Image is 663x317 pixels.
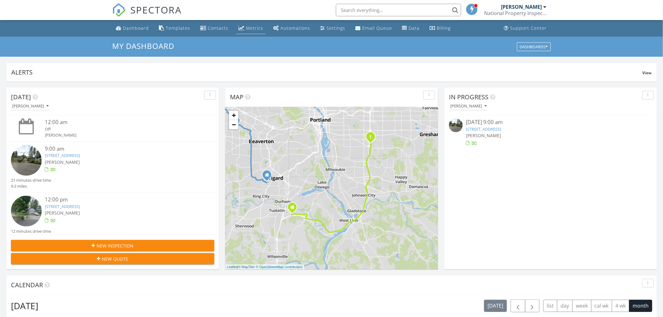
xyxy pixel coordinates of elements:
div: Metrics [246,25,263,31]
button: [DATE] [484,300,507,312]
div: 13290 SW Genesis Loop, Tigard OR 97223 [267,175,271,179]
a: Zoom out [229,120,238,129]
div: 5.4 miles [11,234,51,240]
div: | [225,264,304,270]
div: Data [409,25,420,31]
a: © MapTiler [238,265,255,269]
a: Zoom in [229,111,238,120]
div: [PERSON_NAME] [12,104,49,108]
div: Alerts [11,68,643,76]
img: streetview [449,118,463,132]
div: Off [45,126,197,132]
div: Automations [280,25,310,31]
button: day [557,300,573,312]
span: SPECTORA [130,3,182,16]
div: [PERSON_NAME] [501,4,542,10]
a: Settings [318,23,348,34]
a: Leaflet [227,265,237,269]
div: [PERSON_NAME] [450,104,487,108]
span: [PERSON_NAME] [45,159,80,165]
a: [STREET_ADDRESS] [45,153,80,158]
div: [DATE] 9:00 am [466,118,635,126]
div: National Property Inspections, PDX Metro [484,10,547,16]
button: Next month [525,299,540,312]
a: Metrics [236,23,266,34]
span: [DATE] [11,93,31,101]
input: Search everything... [336,4,461,16]
img: streetview [11,196,42,226]
button: cal wk [591,300,613,312]
a: Automations (Basic) [271,23,313,34]
a: [DATE] 9:00 am [STREET_ADDRESS] [PERSON_NAME] [449,118,652,146]
div: 12:00 pm [45,196,197,204]
div: Settings [326,25,345,31]
button: Dashboards [517,42,551,51]
div: 21 minutes drive time [11,177,51,183]
span: Calendar [11,281,43,289]
div: Support Center [510,25,547,31]
button: list [543,300,557,312]
div: Email Queue [362,25,392,31]
a: Data [399,23,422,34]
a: © OpenStreetMap contributors [256,265,303,269]
a: [STREET_ADDRESS] [466,126,501,132]
div: 20130 Southwest 58th Terrace, Tualatin OR 97062 [292,207,296,211]
span: In Progress [449,93,488,101]
button: month [629,300,652,312]
div: 12:00 am [45,118,197,126]
div: 9:00 am [45,145,197,153]
div: Contacts [208,25,228,31]
a: 9:00 am [STREET_ADDRESS] [PERSON_NAME] 21 minutes drive time 9.3 miles [11,145,214,190]
div: Dashboard [123,25,149,31]
div: [PERSON_NAME] [45,132,197,138]
h2: [DATE] [11,299,38,312]
div: 9.3 miles [11,183,51,189]
div: Dashboards [520,44,548,49]
div: 1687 SW 178th Ave, Beaverton, OR 97006 [235,121,239,124]
div: 12 minutes drive time [11,228,51,234]
a: SPECTORA [112,8,182,22]
a: Dashboard [113,23,151,34]
span: New Inspection [97,242,134,249]
span: My Dashboard [112,41,174,51]
img: The Best Home Inspection Software - Spectora [112,3,126,17]
button: week [572,300,592,312]
span: New Quote [102,256,128,262]
button: New Inspection [11,240,214,251]
span: [PERSON_NAME] [466,133,501,138]
button: New Quote [11,253,214,264]
span: Map [230,93,243,101]
div: Billing [437,25,451,31]
button: 4 wk [612,300,629,312]
a: Email Queue [353,23,394,34]
div: 5401 SE 97th Ave, Portland, OR 97266 [371,137,374,140]
a: Contacts [198,23,231,34]
span: View [643,70,652,75]
button: Previous month [511,299,525,312]
i: 1 [369,135,372,139]
div: Templates [166,25,190,31]
a: 12:00 pm [STREET_ADDRESS] [PERSON_NAME] 12 minutes drive time 5.4 miles [11,196,214,240]
button: [PERSON_NAME] [449,102,488,111]
a: Billing [427,23,453,34]
a: [STREET_ADDRESS] [45,204,80,209]
a: Templates [156,23,193,34]
span: [PERSON_NAME] [45,210,80,216]
a: Support Center [502,23,550,34]
img: streetview [11,145,42,176]
button: [PERSON_NAME] [11,102,50,111]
